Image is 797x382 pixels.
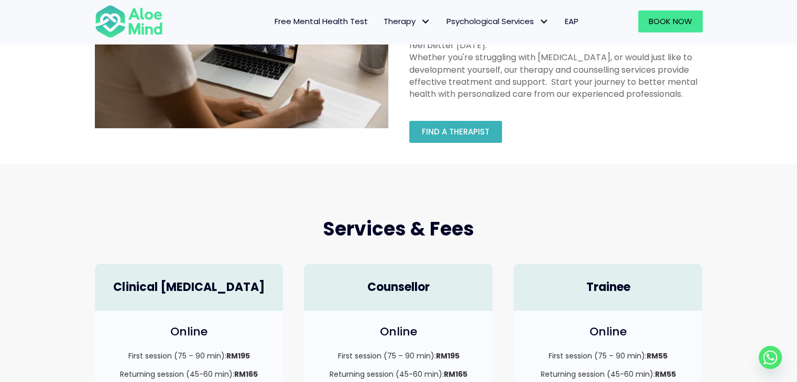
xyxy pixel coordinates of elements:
[234,369,258,379] strong: RM165
[418,14,433,29] span: Therapy: submenu
[267,10,376,32] a: Free Mental Health Test
[446,16,549,27] span: Psychological Services
[435,351,459,361] strong: RM195
[314,324,482,340] h4: Online
[524,351,692,361] p: First session (75 – 90 min):
[105,324,273,340] h4: Online
[314,369,482,379] p: Returning session (45-60 min):
[105,369,273,379] p: Returning session (45-60 min):
[439,10,557,32] a: Psychological ServicesPsychological Services: submenu
[524,324,692,340] h4: Online
[537,14,552,29] span: Psychological Services: submenu
[376,10,439,32] a: TherapyTherapy: submenu
[323,216,474,242] span: Services & Fees
[444,369,467,379] strong: RM165
[647,351,668,361] strong: RM55
[524,369,692,379] p: Returning session (45-60 min):
[95,4,163,39] img: Aloe mind Logo
[649,16,692,27] span: Book Now
[759,346,782,369] a: Whatsapp
[524,279,692,296] h4: Trainee
[314,279,482,296] h4: Counsellor
[422,126,489,137] span: Find a therapist
[557,10,586,32] a: EAP
[105,279,273,296] h4: Clinical [MEDICAL_DATA]
[105,351,273,361] p: First session (75 – 90 min):
[384,16,431,27] span: Therapy
[654,369,675,379] strong: RM55
[314,351,482,361] p: First session (75 – 90 min):
[177,10,586,32] nav: Menu
[409,51,703,100] div: Whether you're struggling with [MEDICAL_DATA], or would just like to development yourself, our th...
[565,16,578,27] span: EAP
[638,10,703,32] a: Book Now
[275,16,368,27] span: Free Mental Health Test
[409,121,502,143] a: Find a therapist
[226,351,249,361] strong: RM195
